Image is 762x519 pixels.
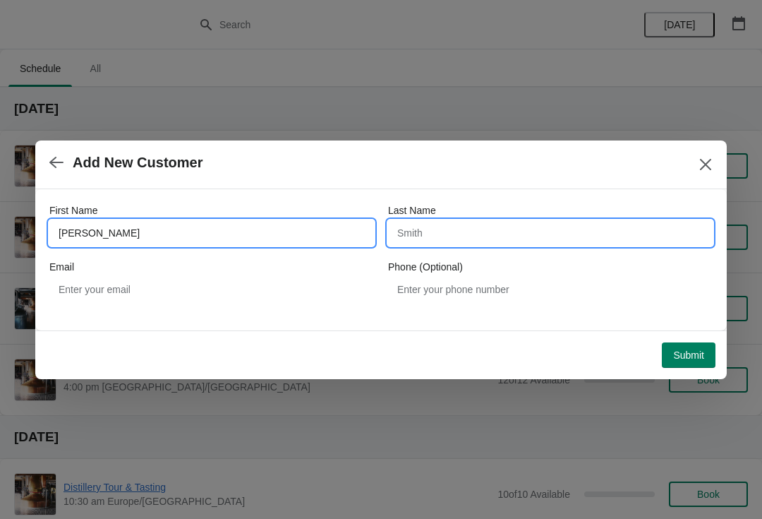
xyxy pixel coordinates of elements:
button: Submit [662,342,715,368]
h2: Add New Customer [73,155,202,171]
label: Email [49,260,74,274]
input: Smith [388,220,713,246]
label: Phone (Optional) [388,260,463,274]
input: Enter your phone number [388,277,713,302]
input: John [49,220,374,246]
button: Close [693,152,718,177]
label: Last Name [388,203,436,217]
span: Submit [673,350,704,361]
input: Enter your email [49,277,374,302]
label: First Name [49,203,97,217]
